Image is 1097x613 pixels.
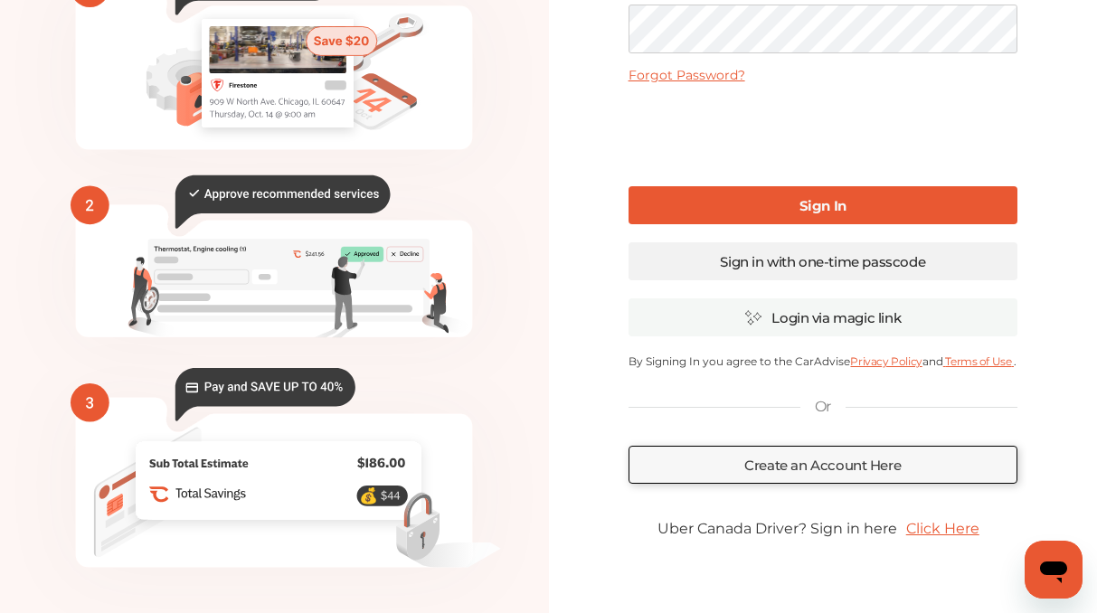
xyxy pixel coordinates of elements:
a: Create an Account Here [629,446,1017,484]
iframe: Button to launch messaging window [1025,541,1083,599]
img: magic_icon.32c66aac.svg [744,309,762,326]
p: By Signing In you agree to the CarAdvise and . [629,354,1017,368]
a: Sign in with one-time passcode [629,242,1017,280]
a: Privacy Policy [850,354,922,368]
span: Uber Canada Driver? Sign in here [657,520,897,537]
a: Terms of Use [943,354,1014,368]
iframe: reCAPTCHA [686,98,960,168]
a: Sign In [629,186,1017,224]
b: Sign In [799,197,846,214]
a: Forgot Password? [629,67,745,83]
p: Or [815,397,831,417]
a: Click Here [897,511,988,546]
text: 💰 [360,486,379,505]
a: Login via magic link [629,298,1017,336]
